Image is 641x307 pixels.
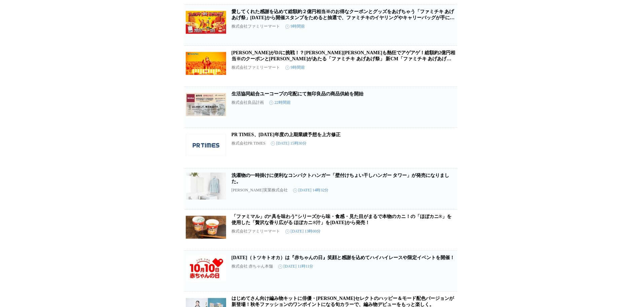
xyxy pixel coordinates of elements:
[232,141,265,146] p: 株式会社PR TIMES
[285,65,305,70] time: 9時間前
[232,296,454,307] a: はじめてさん向け編み物キットに俳優・[PERSON_NAME]セレクトのハッピー＆モード配色バージョンが新登場！秋冬ファッションのワンポイントになる旬カラーで、編み物デビューをもっと楽しく。
[232,132,341,137] a: PR TIMES、[DATE]年度の上期業績予想を上方修正
[232,9,455,26] a: 愛してくれた感謝を込めて総額約２億円相当※のお得なクーポンとグッズをあげちゃう「ファミチキ あげあげ祭」[DATE]から開催スタンプをためると抽選で、ファミチキのイヤリングやキャリーバッグが手に...
[232,255,455,260] a: [DATE]（トツキトオカ）は『赤ちゃんの日』笑顔と感謝を込めてハイハイレースや限定イベントを開催！
[232,24,280,29] p: 株式会社ファミリーマート
[186,9,226,36] img: 愛してくれた感謝を込めて総額約２億円相当※のお得なクーポンとグッズをあげちゃう「ファミチキ あげあげ祭」9月16日から開催スタンプをためると抽選で、ファミチキのイヤリングやキャリーバッグが手に入る!?
[186,50,226,77] img: 吉田鋼太郎さんがDJに挑戦！？八木莉可子さんも熱狂でアゲアゲ！総額約2億円相当※のクーポンとグッズがあたる「ファミチキ あげあげ祭」 新CM「ファミチキ あげあげ祭」篇 9月16日(火)より放映開始
[186,91,226,118] img: 生活協同組合ユーコープの宅配にて無印良品の商品供給を開始
[186,173,226,199] img: 洗濯物の一時掛けに便利なコンパクトハンガー「壁付けちょい干しハンガー タワー」が発売になりました。
[232,264,273,269] p: 株式会社 赤ちゃん本舗
[186,255,226,282] img: 10月10日（トツキトオカ）は『赤ちゃんの日』笑顔と感謝を込めてハイハイレースや限定イベントを開催！
[271,141,307,146] time: [DATE] 15時30分
[232,100,264,105] p: 株式会社良品計画
[285,24,305,29] time: 9時間前
[186,132,226,159] img: PR TIMES、2025年度の上期業績予想を上方修正
[232,214,452,225] a: 「ファミマル」の“具を味わう”シリーズから味・食感・見た目がまるで本物のカニ！の「ほぼカニ®」を使用した「贅沢な香り広がる ほぼカニ®汁」を[DATE]から発売！
[278,264,314,269] time: [DATE] 11時11分
[293,187,329,193] time: [DATE] 14時32分
[285,228,321,234] time: [DATE] 13時00分
[232,173,450,184] a: 洗濯物の一時掛けに便利なコンパクトハンガー「壁付けちょい干しハンガー タワー」が発売になりました。
[232,50,456,67] a: [PERSON_NAME]がDJに挑戦！？[PERSON_NAME][PERSON_NAME]も熱狂でアゲアゲ！総額約2億円相当※のクーポンと[PERSON_NAME]があたる「ファミチキ あげ...
[232,91,363,96] a: 生活協同組合ユーコープの宅配にて無印良品の商品供給を開始
[269,100,291,105] time: 22時間前
[232,187,288,193] p: [PERSON_NAME]実業株式会社
[232,228,280,234] p: 株式会社ファミリーマート
[186,214,226,241] img: 「ファミマル」の“具を味わう”シリーズから味・食感・見た目がまるで本物のカニ！の「ほぼカニ®」を使用した「贅沢な香り広がる ほぼカニ®汁」を9月16日（火）から発売！
[232,65,280,70] p: 株式会社ファミリーマート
